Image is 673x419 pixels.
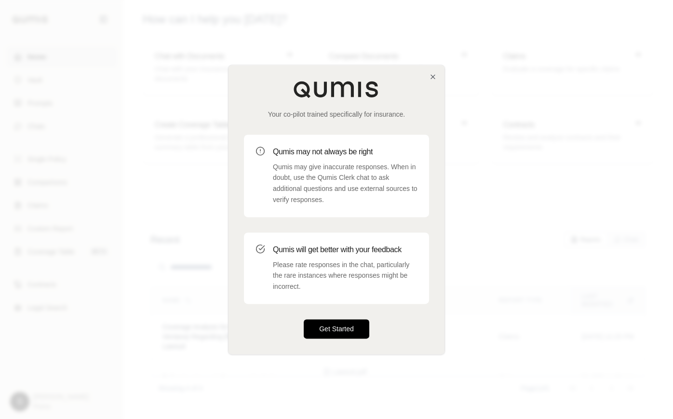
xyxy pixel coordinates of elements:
[273,244,417,256] h3: Qumis will get better with your feedback
[244,109,429,119] p: Your co-pilot trained specifically for insurance.
[273,162,417,205] p: Qumis may give inaccurate responses. When in doubt, use the Qumis Clerk chat to ask additional qu...
[304,319,369,338] button: Get Started
[293,81,380,98] img: Qumis Logo
[273,259,417,292] p: Please rate responses in the chat, particularly the rare instances where responses might be incor...
[273,146,417,158] h3: Qumis may not always be right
